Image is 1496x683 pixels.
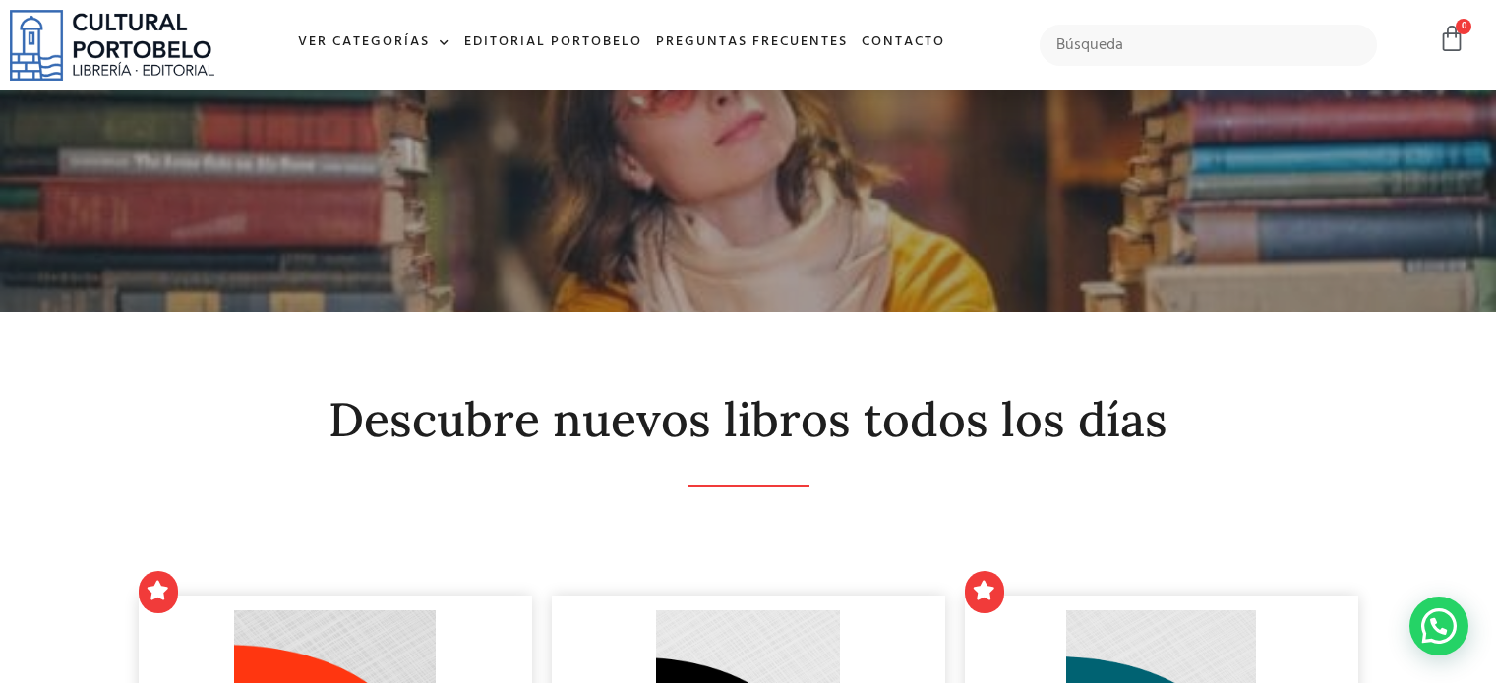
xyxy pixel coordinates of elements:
[1438,25,1466,53] a: 0
[139,394,1358,446] h2: Descubre nuevos libros todos los días
[457,22,649,64] a: Editorial Portobelo
[855,22,952,64] a: Contacto
[291,22,457,64] a: Ver Categorías
[1040,25,1377,66] input: Búsqueda
[1456,19,1471,34] span: 0
[649,22,855,64] a: Preguntas frecuentes
[1409,597,1468,655] div: Contactar por WhatsApp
